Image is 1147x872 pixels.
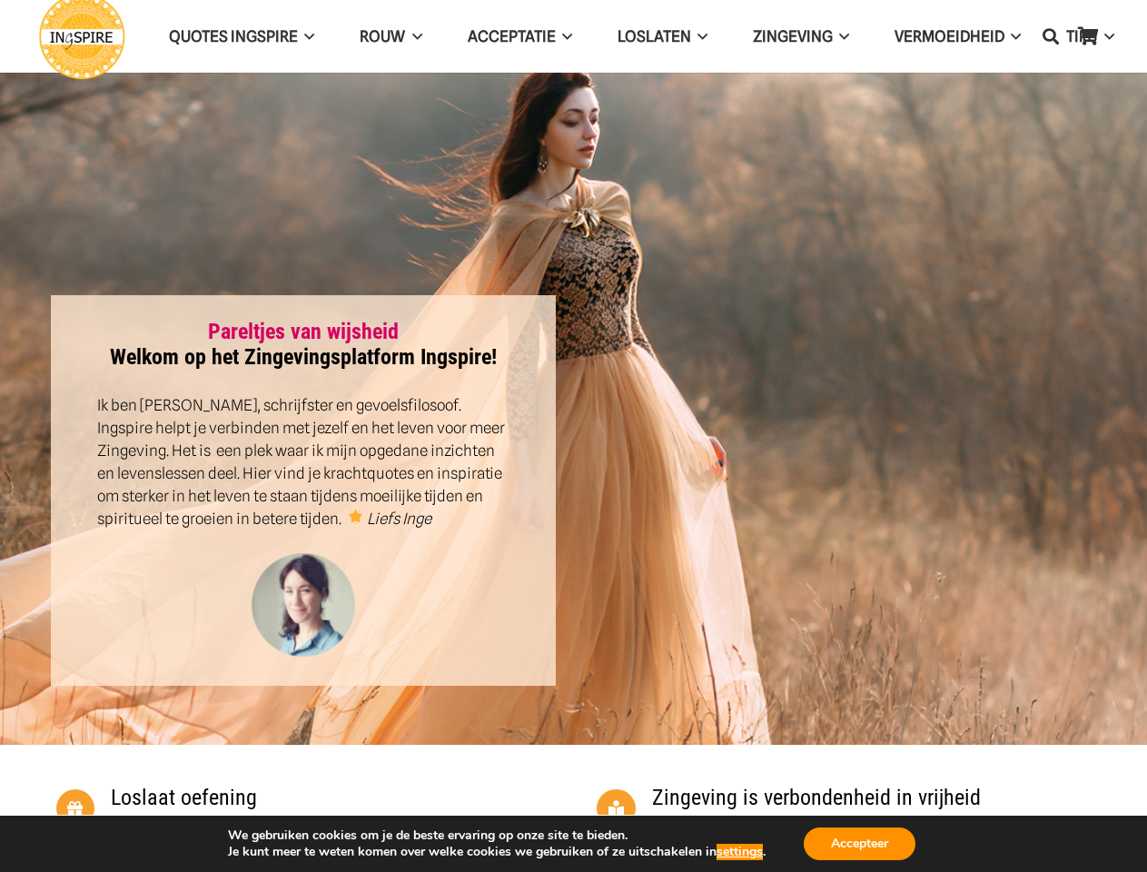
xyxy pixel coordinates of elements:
[56,789,112,828] a: Loslaat oefening
[298,14,314,59] span: QUOTES INGSPIRE Menu
[360,27,405,45] span: ROUW
[753,27,833,45] span: Zingeving
[111,785,257,810] a: Loslaat oefening
[691,14,707,59] span: Loslaten Menu
[367,510,431,528] em: Liefs Inge
[618,27,691,45] span: Loslaten
[556,14,572,59] span: Acceptatie Menu
[249,553,358,662] img: Inge Geertzen - schrijfster Ingspire.nl, markteer en handmassage therapeut
[652,785,981,810] a: Zingeving is verbondenheid in vrijheid
[146,14,337,60] a: QUOTES INGSPIREQUOTES INGSPIRE Menu
[872,14,1043,60] a: VERMOEIDHEIDVERMOEIDHEID Menu
[110,319,497,371] strong: Welkom op het Zingevingsplatform Ingspire!
[445,14,595,60] a: AcceptatieAcceptatie Menu
[169,27,298,45] span: QUOTES INGSPIRE
[804,827,915,860] button: Accepteer
[595,14,730,60] a: LoslatenLoslaten Menu
[1043,14,1136,60] a: TIPSTIPS Menu
[730,14,872,60] a: ZingevingZingeving Menu
[468,27,556,45] span: Acceptatie
[1066,27,1097,45] span: TIPS
[717,844,763,860] button: settings
[97,394,510,530] p: Ik ben [PERSON_NAME], schrijfster en gevoelsfilosoof. Ingspire helpt je verbinden met jezelf en h...
[895,27,1004,45] span: VERMOEIDHEID
[228,827,766,844] p: We gebruiken cookies om je de beste ervaring op onze site te bieden.
[1033,14,1069,59] a: Zoeken
[348,510,363,525] img: 🌟
[337,14,444,60] a: ROUWROUW Menu
[208,319,399,344] a: Pareltjes van wijsheid
[1004,14,1021,59] span: VERMOEIDHEID Menu
[1097,14,1113,59] span: TIPS Menu
[833,14,849,59] span: Zingeving Menu
[228,844,766,860] p: Je kunt meer te weten komen over welke cookies we gebruiken of ze uitschakelen in .
[597,789,652,828] a: Zingeving is verbondenheid in vrijheid
[405,14,421,59] span: ROUW Menu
